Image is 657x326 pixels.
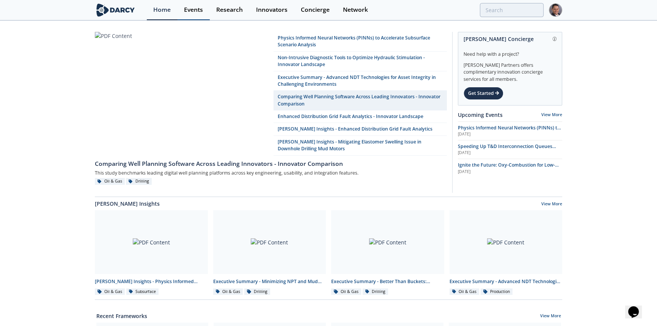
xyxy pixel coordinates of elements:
[95,159,447,169] div: Comparing Well Planning Software Across Leading Innovators - Innovator Comparison
[331,288,361,295] div: Oil & Gas
[458,143,562,156] a: Speeding Up T&D Interconnection Queues with Enhanced Software Solutions [DATE]
[301,7,330,13] div: Concierge
[450,288,479,295] div: Oil & Gas
[95,278,208,285] div: [PERSON_NAME] Insights - Physics Informed Neural Networks to Accelerate Subsurface Scenario Analysis
[92,210,211,296] a: PDF Content [PERSON_NAME] Insights - Physics Informed Neural Networks to Accelerate Subsurface Sc...
[211,210,329,296] a: PDF Content Executive Summary - Minimizing NPT and Mud Costs with Automated Fluids Intelligence O...
[95,288,125,295] div: Oil & Gas
[331,278,444,285] div: Executive Summary - Better Than Buckets: Advancing Hole Cleaning with Automated Cuttings Monitoring
[464,87,503,100] div: Get Started
[464,46,556,58] div: Need help with a project?
[153,7,171,13] div: Home
[549,3,562,17] img: Profile
[480,3,544,17] input: Advanced Search
[458,131,562,137] div: [DATE]
[458,162,562,175] a: Ignite the Future: Oxy-Combustion for Low-Carbon Power [DATE]
[273,91,447,110] a: Comparing Well Planning Software Across Leading Innovators - Innovator Comparison
[256,7,288,13] div: Innovators
[458,124,561,138] span: Physics Informed Neural Networks (PINNs) to Accelerate Subsurface Scenario Analysis
[541,112,562,117] a: View More
[343,7,368,13] div: Network
[464,32,556,46] div: [PERSON_NAME] Concierge
[553,37,557,41] img: information.svg
[625,296,649,318] iframe: chat widget
[213,288,243,295] div: Oil & Gas
[541,201,562,208] a: View More
[213,278,326,285] div: Executive Summary - Minimizing NPT and Mud Costs with Automated Fluids Intelligence
[126,178,152,185] div: Drilling
[95,3,136,17] img: logo-wide.svg
[273,32,447,52] a: Physics Informed Neural Networks (PINNs) to Accelerate Subsurface Scenario Analysis
[216,7,243,13] div: Research
[481,288,512,295] div: Production
[95,200,160,208] a: [PERSON_NAME] Insights
[95,156,447,169] a: Comparing Well Planning Software Across Leading Innovators - Innovator Comparison
[458,124,562,137] a: Physics Informed Neural Networks (PINNs) to Accelerate Subsurface Scenario Analysis [DATE]
[458,143,556,156] span: Speeding Up T&D Interconnection Queues with Enhanced Software Solutions
[273,123,447,135] a: [PERSON_NAME] Insights - Enhanced Distribution Grid Fault Analytics
[278,35,443,49] div: Physics Informed Neural Networks (PINNs) to Accelerate Subsurface Scenario Analysis
[328,210,447,296] a: PDF Content Executive Summary - Better Than Buckets: Advancing Hole Cleaning with Automated Cutti...
[244,288,270,295] div: Drilling
[458,150,562,156] div: [DATE]
[126,288,159,295] div: Subsurface
[96,312,147,320] a: Recent Frameworks
[458,111,503,119] a: Upcoming Events
[450,278,563,285] div: Executive Summary - Advanced NDT Technologies for Asset Integrity in Challenging Environments
[464,58,556,83] div: [PERSON_NAME] Partners offers complimentary innovation concierge services for all members.
[273,52,447,71] a: Non-Intrusive Diagnostic Tools to Optimize Hydraulic Stimulation - Innovator Landscape
[540,313,561,320] a: View More
[447,210,565,296] a: PDF Content Executive Summary - Advanced NDT Technologies for Asset Integrity in Challenging Envi...
[363,288,388,295] div: Drilling
[184,7,203,13] div: Events
[273,136,447,156] a: [PERSON_NAME] Insights - Mitigating Elastomer Swelling Issue in Downhole Drilling Mud Motors
[95,169,447,178] div: This study benchmarks leading digital well planning platforms across key engineering, usability, ...
[273,110,447,123] a: Enhanced Distribution Grid Fault Analytics - Innovator Landscape
[273,71,447,91] a: Executive Summary - Advanced NDT Technologies for Asset Integrity in Challenging Environments
[458,169,562,175] div: [DATE]
[458,162,559,175] span: Ignite the Future: Oxy-Combustion for Low-Carbon Power
[95,178,125,185] div: Oil & Gas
